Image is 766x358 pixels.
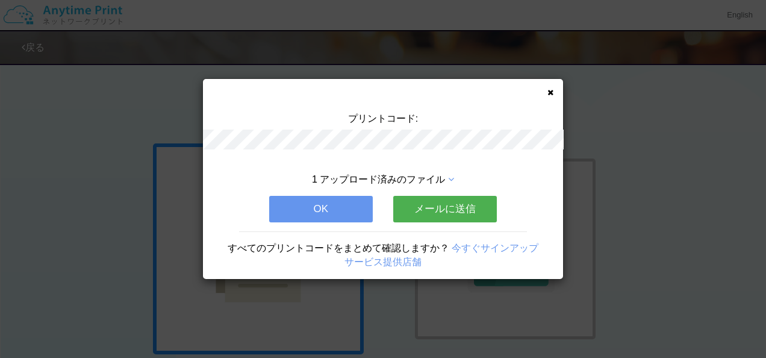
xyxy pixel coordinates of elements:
span: プリントコード: [348,113,418,124]
span: すべてのプリントコードをまとめて確認しますか？ [228,243,449,253]
span: 1 アップロード済みのファイル [312,174,445,184]
a: 今すぐサインアップ [452,243,538,253]
button: OK [269,196,373,222]
button: メールに送信 [393,196,497,222]
a: サービス提供店舗 [344,257,422,267]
